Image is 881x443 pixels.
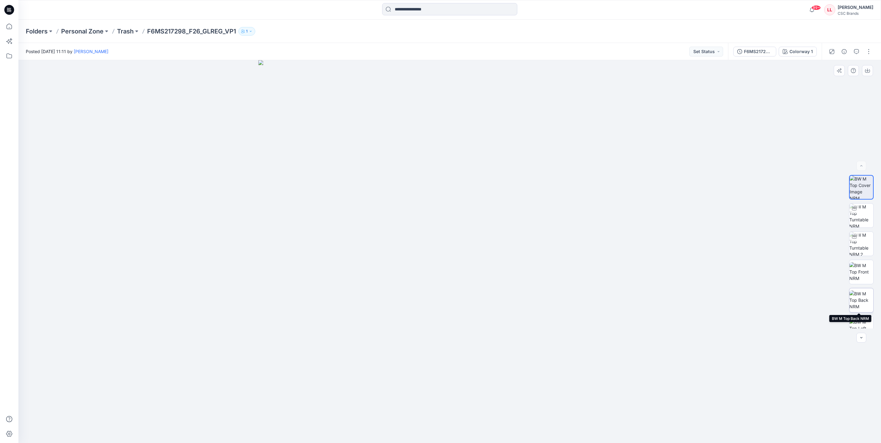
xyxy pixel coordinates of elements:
[849,232,873,256] img: BW M Top Turntable NRM 2
[839,47,849,56] button: Details
[824,4,835,15] div: LL
[850,176,873,199] img: BW M Top Cover Image NRM
[258,60,641,443] img: eyJhbGciOiJIUzI1NiIsImtpZCI6IjAiLCJzbHQiOiJzZXMiLCJ0eXAiOiJKV1QifQ.eyJkYXRhIjp7InR5cGUiOiJzdG9yYW...
[147,27,236,36] p: F6MS217298_F26_GLREG_VP1
[779,47,817,56] button: Colorway 1
[26,27,48,36] a: Folders
[238,27,255,36] button: 1
[74,49,108,54] a: [PERSON_NAME]
[744,48,772,55] div: F6MS217298_F26_GLREG_VP1
[246,28,248,35] p: 1
[849,319,873,338] img: BW M Top Left NRM
[117,27,134,36] a: Trash
[61,27,104,36] a: Personal Zone
[26,48,108,55] span: Posted [DATE] 11:11 by
[789,48,813,55] div: Colorway 1
[849,262,873,282] img: BW M Top Front NRM
[812,5,821,10] span: 99+
[838,4,873,11] div: [PERSON_NAME]
[838,11,873,16] div: CSC Brands
[733,47,776,56] button: F6MS217298_F26_GLREG_VP1
[849,290,873,310] img: BW M Top Back NRM
[849,204,873,227] img: BW M Top Turntable NRM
